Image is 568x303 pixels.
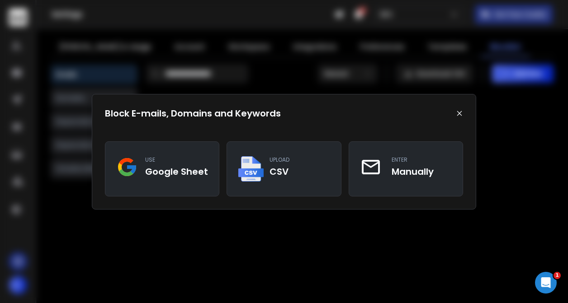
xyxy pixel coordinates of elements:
[535,272,557,294] iframe: Intercom live chat
[392,165,434,178] h3: Manually
[392,156,434,163] p: enter
[145,165,208,178] h3: Google Sheet
[270,156,289,163] p: upload
[105,107,281,120] h1: Block E-mails, Domains and Keywords
[270,165,289,178] h3: CSV
[145,156,208,163] p: use
[554,272,561,279] span: 1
